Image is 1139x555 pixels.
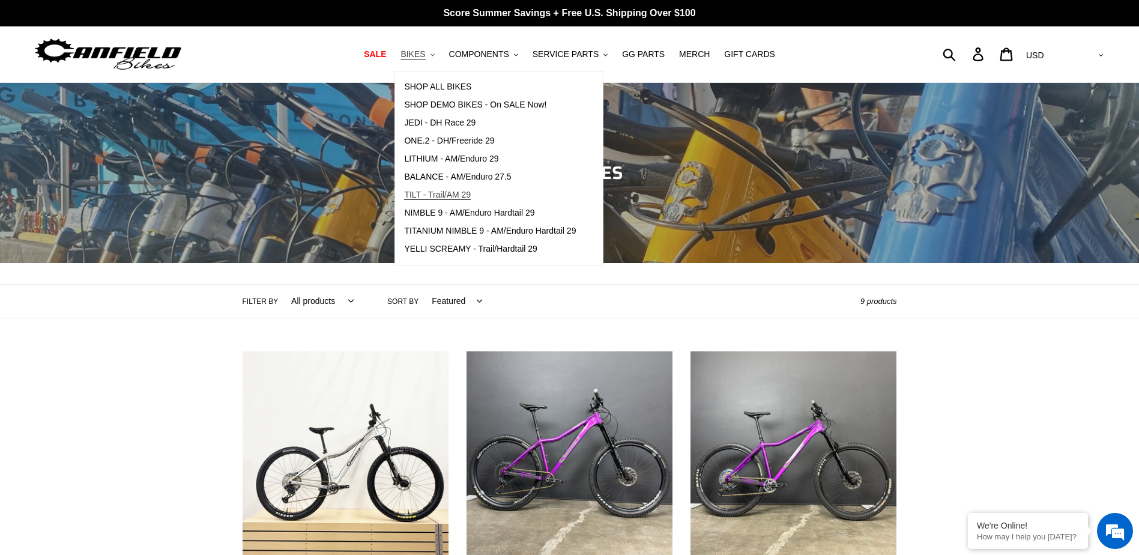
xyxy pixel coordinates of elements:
[197,6,226,35] div: Minimize live chat window
[404,100,546,110] span: SHOP DEMO BIKES - On SALE Now!
[400,49,425,59] span: BIKES
[358,46,392,62] a: SALE
[6,328,229,370] textarea: Type your message and hit 'Enter'
[527,46,614,62] button: SERVICE PARTS
[395,204,585,222] a: NIMBLE 9 - AM/Enduro Hardtail 29
[724,49,775,59] span: GIFT CARDS
[616,46,671,62] a: GG PARTS
[33,35,183,73] img: Canfield Bikes
[404,226,576,236] span: TITANIUM NIMBLE 9 - AM/Enduro Hardtail 29
[622,49,665,59] span: GG PARTS
[443,46,524,62] button: COMPONENTS
[404,172,511,182] span: BALANCE - AM/Enduro 27.5
[949,41,980,67] input: Search
[860,297,897,306] span: 9 products
[404,190,471,200] span: TILT - Trail/AM 29
[80,67,220,83] div: Chat with us now
[13,66,31,84] div: Navigation go back
[394,46,440,62] button: BIKES
[533,49,599,59] span: SERVICE PARTS
[395,132,585,150] a: ONE.2 - DH/Freeride 29
[243,296,279,307] label: Filter by
[404,82,471,92] span: SHOP ALL BIKES
[404,208,534,218] span: NIMBLE 9 - AM/Enduro Hardtail 29
[395,78,585,96] a: SHOP ALL BIKES
[387,296,418,307] label: Sort by
[404,118,476,128] span: JEDI - DH Race 29
[977,532,1079,541] p: How may I help you today?
[395,186,585,204] a: TILT - Trail/AM 29
[404,136,494,146] span: ONE.2 - DH/Freeride 29
[364,49,386,59] span: SALE
[38,60,68,90] img: d_696896380_company_1647369064580_696896380
[395,168,585,186] a: BALANCE - AM/Enduro 27.5
[70,151,166,273] span: We're online!
[718,46,781,62] a: GIFT CARDS
[395,114,585,132] a: JEDI - DH Race 29
[395,96,585,114] a: SHOP DEMO BIKES - On SALE Now!
[404,244,537,254] span: YELLI SCREAMY - Trail/Hardtail 29
[395,240,585,258] a: YELLI SCREAMY - Trail/Hardtail 29
[404,154,498,164] span: LITHIUM - AM/Enduro 29
[977,521,1079,530] div: We're Online!
[679,49,710,59] span: MERCH
[673,46,716,62] a: MERCH
[449,49,509,59] span: COMPONENTS
[395,150,585,168] a: LITHIUM - AM/Enduro 29
[395,222,585,240] a: TITANIUM NIMBLE 9 - AM/Enduro Hardtail 29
